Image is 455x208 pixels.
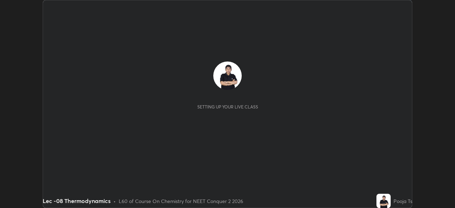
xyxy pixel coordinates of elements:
[119,197,243,205] div: L60 of Course On Chemistry for NEET Conquer 2 2026
[197,104,258,110] div: Setting up your live class
[43,197,111,205] div: Lec -08 Thermodynamics
[113,197,116,205] div: •
[394,197,412,205] div: Pooja Ts
[376,194,391,208] img: 72d189469a4d4c36b4c638edf2063a7f.jpg
[213,62,242,90] img: 72d189469a4d4c36b4c638edf2063a7f.jpg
